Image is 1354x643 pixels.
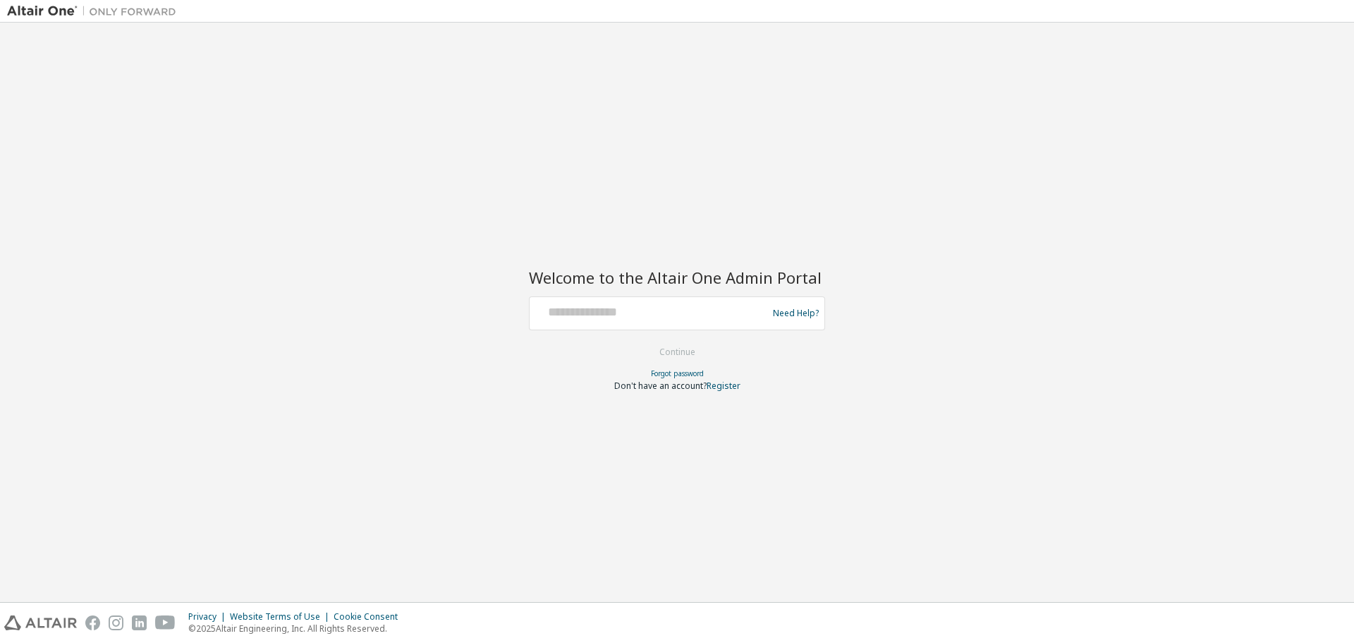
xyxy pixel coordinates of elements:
img: Altair One [7,4,183,18]
div: Cookie Consent [334,611,406,623]
h2: Welcome to the Altair One Admin Portal [529,268,825,287]
a: Register [707,380,740,392]
img: facebook.svg [85,615,100,630]
span: Don't have an account? [614,380,707,392]
p: © 2025 Altair Engineering, Inc. All Rights Reserved. [188,623,406,635]
img: youtube.svg [155,615,176,630]
div: Privacy [188,611,230,623]
div: Website Terms of Use [230,611,334,623]
img: instagram.svg [109,615,123,630]
a: Need Help? [773,313,819,313]
a: Forgot password [651,368,704,378]
img: linkedin.svg [132,615,147,630]
img: altair_logo.svg [4,615,77,630]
